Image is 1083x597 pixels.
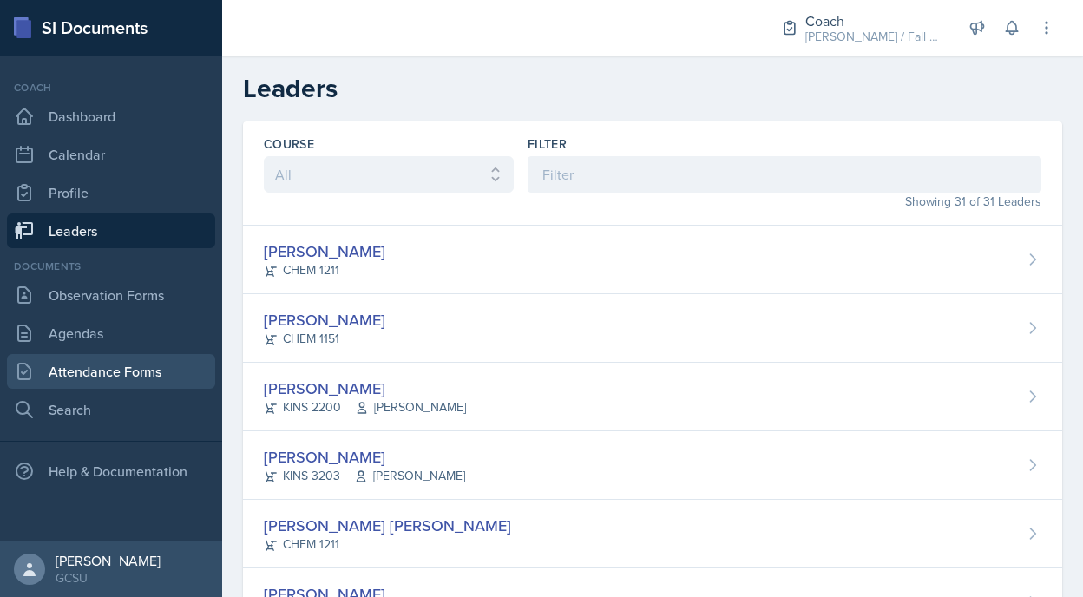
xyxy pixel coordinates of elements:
a: [PERSON_NAME] CHEM 1151 [243,294,1062,363]
a: [PERSON_NAME] CHEM 1211 [243,226,1062,294]
a: Dashboard [7,99,215,134]
a: Agendas [7,316,215,351]
a: Calendar [7,137,215,172]
a: [PERSON_NAME] [PERSON_NAME] CHEM 1211 [243,500,1062,568]
div: CHEM 1211 [264,535,511,554]
div: [PERSON_NAME] [PERSON_NAME] [264,514,511,537]
div: [PERSON_NAME] [264,239,385,263]
div: Documents [7,259,215,274]
a: Profile [7,175,215,210]
div: [PERSON_NAME] [56,552,161,569]
div: Help & Documentation [7,454,215,489]
h2: Leaders [243,73,1062,104]
label: Course [264,135,314,153]
div: KINS 3203 [264,467,465,485]
div: [PERSON_NAME] [264,445,465,469]
div: CHEM 1151 [264,330,385,348]
a: [PERSON_NAME] KINS 3203[PERSON_NAME] [243,431,1062,500]
span: [PERSON_NAME] [355,398,466,417]
a: Leaders [7,213,215,248]
div: [PERSON_NAME] [264,377,466,400]
a: Observation Forms [7,278,215,312]
div: KINS 2200 [264,398,466,417]
div: CHEM 1211 [264,261,385,279]
div: Coach [805,10,944,31]
input: Filter [528,156,1041,193]
div: Showing 31 of 31 Leaders [528,193,1041,211]
div: Coach [7,80,215,95]
div: [PERSON_NAME] / Fall 2025 [805,28,944,46]
span: [PERSON_NAME] [354,467,465,485]
div: [PERSON_NAME] [264,308,385,331]
a: Attendance Forms [7,354,215,389]
div: GCSU [56,569,161,587]
a: [PERSON_NAME] KINS 2200[PERSON_NAME] [243,363,1062,431]
a: Search [7,392,215,427]
label: Filter [528,135,567,153]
